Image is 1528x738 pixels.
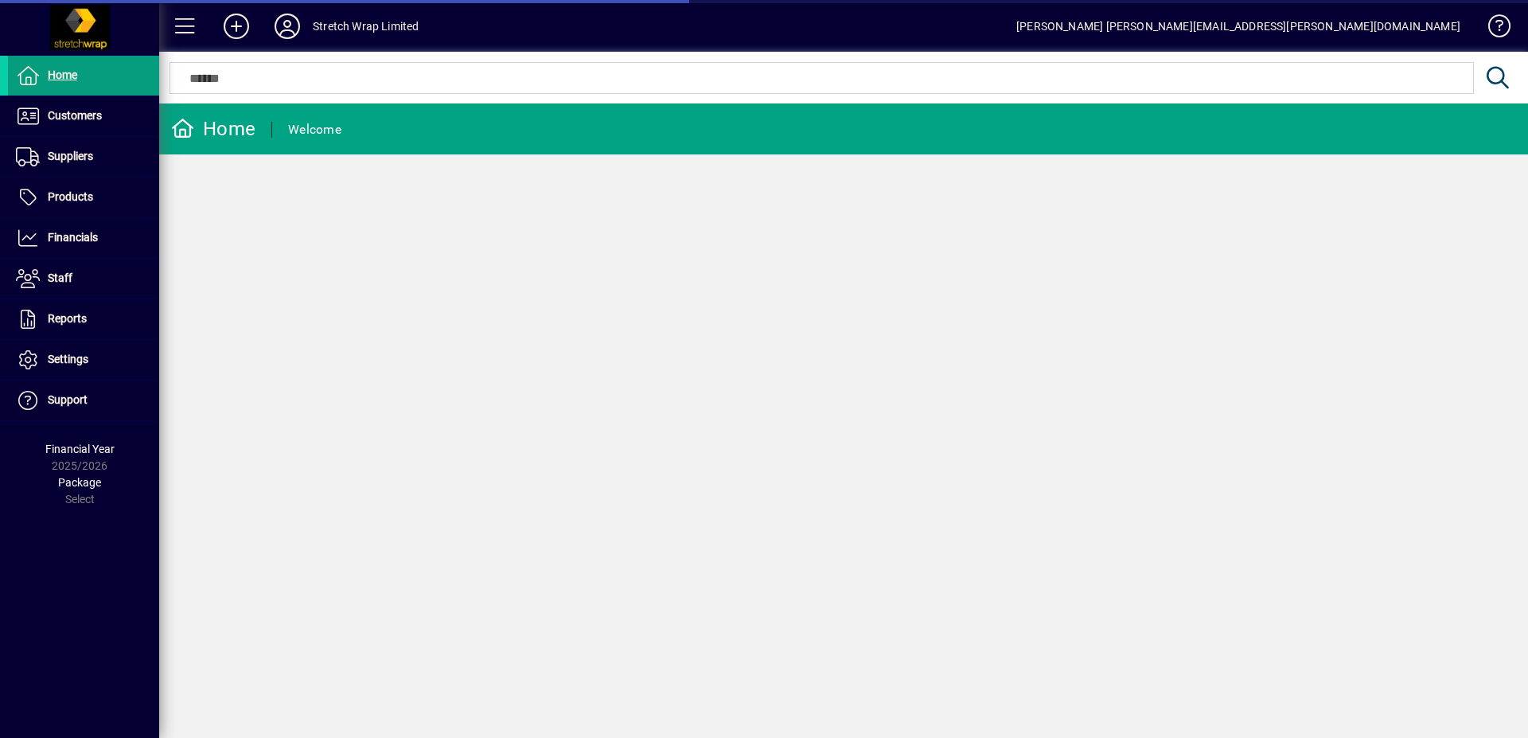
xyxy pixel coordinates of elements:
[8,137,159,177] a: Suppliers
[8,259,159,299] a: Staff
[171,116,255,142] div: Home
[48,109,102,122] span: Customers
[1016,14,1460,39] div: [PERSON_NAME] [PERSON_NAME][EMAIL_ADDRESS][PERSON_NAME][DOMAIN_NAME]
[45,443,115,455] span: Financial Year
[211,12,262,41] button: Add
[288,117,341,143] div: Welcome
[1476,3,1508,55] a: Knowledge Base
[8,381,159,420] a: Support
[8,218,159,258] a: Financials
[48,312,87,325] span: Reports
[48,68,77,81] span: Home
[58,476,101,489] span: Package
[8,299,159,339] a: Reports
[48,353,88,365] span: Settings
[8,340,159,380] a: Settings
[262,12,313,41] button: Profile
[8,178,159,217] a: Products
[313,14,419,39] div: Stretch Wrap Limited
[48,231,98,244] span: Financials
[48,150,93,162] span: Suppliers
[48,393,88,406] span: Support
[48,190,93,203] span: Products
[8,96,159,136] a: Customers
[48,271,72,284] span: Staff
